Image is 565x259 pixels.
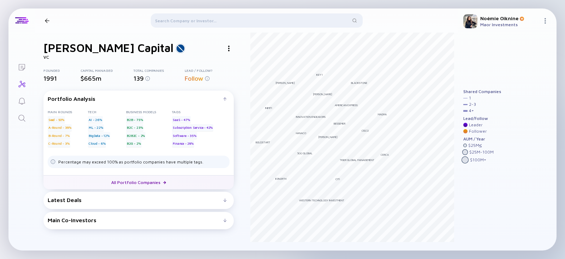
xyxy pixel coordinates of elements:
[172,124,213,131] div: Subscription Service - 42%
[145,76,150,81] img: Info for Total Companies
[335,177,340,181] div: Citi
[469,102,476,107] div: 2 - 3
[479,143,482,148] div: ≤
[172,110,229,114] div: Tags
[43,54,234,60] div: VC
[470,157,486,162] div: $ 100M +
[463,14,477,28] img: Noémie Profile Picture
[469,108,474,113] div: 4 +
[81,68,133,73] div: Capital Managed
[43,68,81,73] div: Founded
[88,110,126,114] div: Tech
[133,68,185,73] div: Total Companies
[468,143,482,148] div: $ 25M
[48,110,88,114] div: Main rounds
[43,75,81,82] div: 1991
[48,132,70,139] div: B-Round - 7%
[48,140,70,147] div: C-Round - 3%
[8,75,35,92] a: Investor Map
[172,116,190,123] div: SaaS - 47%
[48,217,223,223] div: Main Co-Investors
[185,75,203,82] span: Follow
[318,135,338,139] div: [PERSON_NAME]
[126,140,141,147] div: B2G - 2%
[469,150,494,155] div: $ 25M - 100M
[48,197,223,203] div: Latest Deals
[297,151,313,155] div: 500 Global
[185,68,233,73] div: Lead / Follow?
[340,158,374,162] div: Tiger Global Management
[362,129,369,132] div: Cisco
[480,15,540,21] div: Noémie Oiknine
[469,96,471,100] div: 1
[48,96,223,102] div: Portfolio Analysis
[296,131,306,135] div: Hanaco
[8,109,35,126] a: Search
[88,132,110,139] div: BigData - 12%
[126,124,143,131] div: B2C - 23%
[275,177,286,180] div: 83North
[228,46,230,51] img: Investor Actions
[205,76,210,81] img: Info for Lead / Follow?
[542,18,548,24] img: Menu
[316,73,323,76] div: Key1
[126,110,172,114] div: Business Models
[463,137,501,142] div: AUM / Year
[480,22,540,27] div: Maor Investments
[88,124,103,131] div: ML - 22%
[133,75,144,82] span: 139
[378,113,387,116] div: Magma
[256,140,270,144] div: Boldstart
[48,116,65,123] div: Seed - 50%
[126,116,143,123] div: B2B - 75%
[334,122,345,125] div: Bessemer
[469,122,483,127] div: Leader
[172,132,197,139] div: Software - 35%
[8,92,35,109] a: Reminders
[43,175,234,189] a: All Portfolio Companies
[58,159,203,165] div: Percentage may exceed 100% as portfolio companies have multiple tags.
[265,106,272,110] div: Inimiti
[313,92,332,96] div: [PERSON_NAME]
[381,153,389,156] div: Cerca
[469,129,487,134] div: Follower
[43,41,173,54] h1: [PERSON_NAME] Capital
[296,115,326,119] div: Innovation Endeavors
[126,132,145,139] div: B2B2C - 2%
[172,140,194,147] div: Finance - 28%
[275,81,295,85] div: [PERSON_NAME]
[299,198,344,202] div: Western Technology Investment
[463,89,501,94] div: Shared Companies
[48,124,72,131] div: A-Round - 38%
[88,116,102,123] div: AI - 26%
[463,116,501,121] div: Lead/Follow
[50,159,55,164] img: Tags Dislacimer info icon
[351,81,367,85] div: Blackstone
[88,140,106,147] div: Cloud - 6%
[81,75,133,82] div: $665m
[335,103,358,107] div: American Express
[8,58,35,75] a: Lists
